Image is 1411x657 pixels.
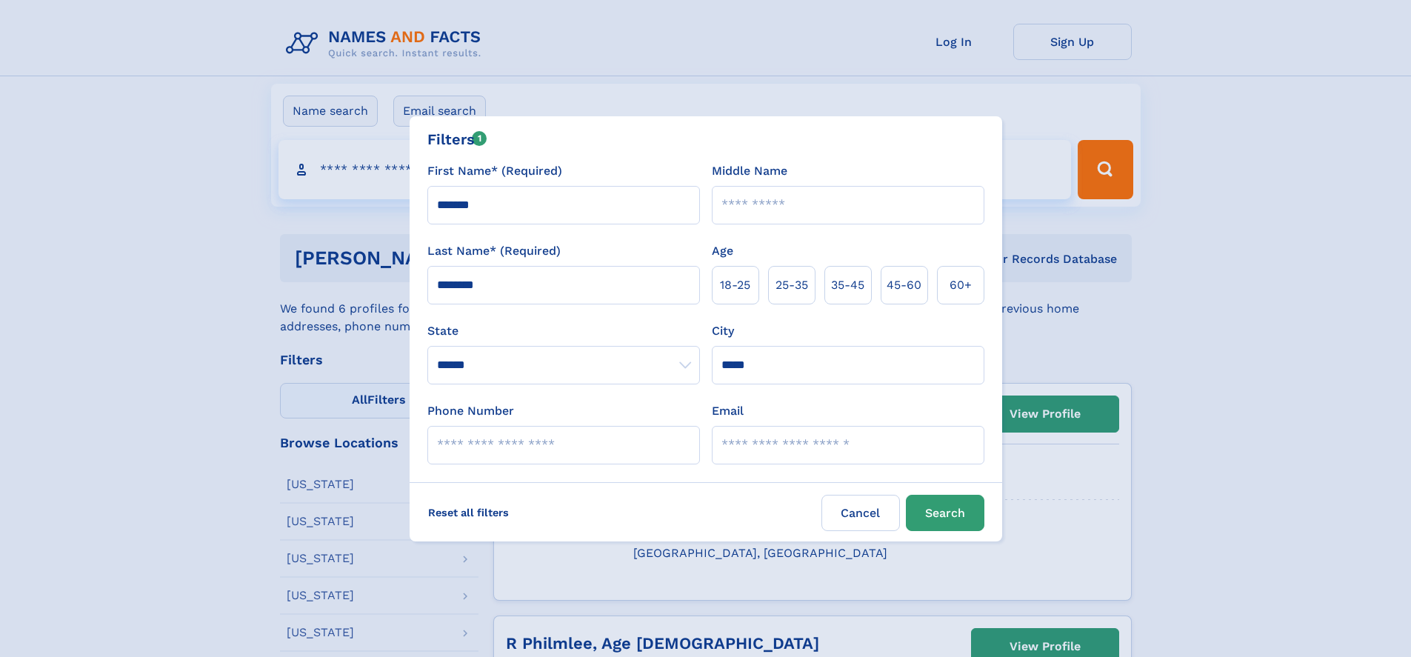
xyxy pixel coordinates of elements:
[821,495,900,531] label: Cancel
[418,495,518,530] label: Reset all filters
[887,276,921,294] span: 45‑60
[427,402,514,420] label: Phone Number
[831,276,864,294] span: 35‑45
[720,276,750,294] span: 18‑25
[712,242,733,260] label: Age
[906,495,984,531] button: Search
[712,402,744,420] label: Email
[775,276,808,294] span: 25‑35
[712,322,734,340] label: City
[712,162,787,180] label: Middle Name
[427,128,487,150] div: Filters
[950,276,972,294] span: 60+
[427,242,561,260] label: Last Name* (Required)
[427,162,562,180] label: First Name* (Required)
[427,322,700,340] label: State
